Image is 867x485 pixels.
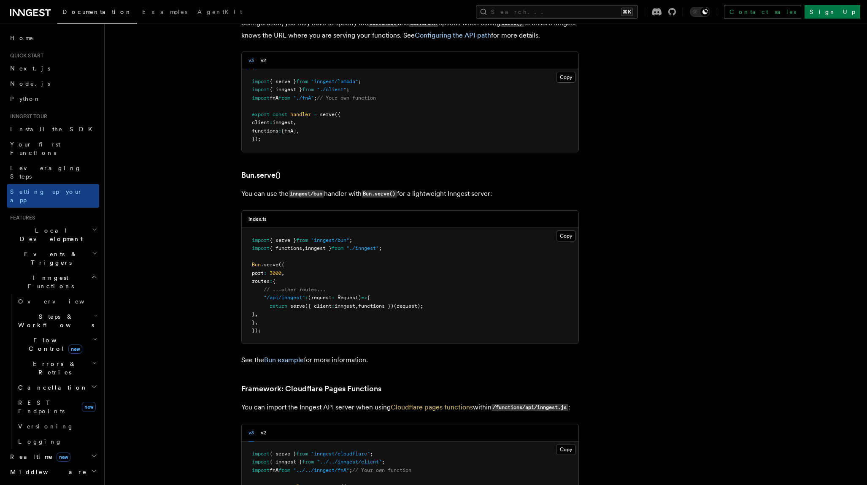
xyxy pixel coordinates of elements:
span: (request [308,295,332,301]
span: Node.js [10,80,50,87]
span: , [281,270,284,276]
span: ) [358,295,361,301]
span: Documentation [62,8,132,15]
code: Bun.serve() [362,190,397,198]
span: "./fnA" [293,95,314,101]
button: Copy [556,72,576,83]
span: ({ [278,262,284,268]
span: , [293,119,296,125]
span: "../../inngest/fnA" [293,467,349,473]
span: } [252,320,255,325]
span: : [270,278,273,284]
span: Overview [18,298,105,305]
span: from [296,79,308,84]
span: functions [252,128,278,134]
span: ; [349,237,352,243]
span: Quick start [7,52,43,59]
span: { serve } [270,237,296,243]
button: Toggle dark mode [690,7,710,17]
span: routes [252,278,270,284]
span: serve [290,303,305,309]
p: You can import the Inngest API server when using within : [241,401,579,414]
code: inngest/bun [289,190,324,198]
span: return [270,303,287,309]
span: : [270,119,273,125]
span: const [273,111,287,117]
span: Inngest tour [7,113,47,120]
button: Search...⌘K [476,5,638,19]
span: Python [10,95,41,102]
a: Setting up your app [7,184,99,208]
span: fnA [270,95,278,101]
span: : [305,295,308,301]
span: handler [290,111,311,117]
button: Local Development [7,223,99,247]
kbd: ⌘K [621,8,633,16]
span: "inngest/bun" [311,237,349,243]
h3: index.ts [248,216,267,222]
span: REST Endpoints [18,399,65,415]
span: import [252,87,270,92]
a: Your first Functions [7,137,99,160]
button: Middleware [7,464,99,480]
span: : [264,270,267,276]
span: from [278,467,290,473]
button: Copy [556,230,576,241]
span: ; [346,87,349,92]
span: : [332,303,335,309]
span: from [296,451,308,457]
span: inngest } [305,245,332,251]
span: , [302,245,305,251]
span: }); [252,136,261,142]
button: Cancellation [15,380,99,395]
span: .serve [261,262,278,268]
a: Examples [137,3,192,23]
button: Copy [556,444,576,455]
span: ; [349,467,352,473]
span: from [302,459,314,465]
span: ; [370,451,373,457]
a: Sign Up [805,5,860,19]
span: { inngest } [270,459,302,465]
span: new [57,452,70,462]
span: = [314,111,317,117]
span: : [332,295,335,301]
span: => [361,295,367,301]
span: inngest [273,119,293,125]
span: Realtime [7,452,70,461]
button: v2 [261,424,266,442]
span: { [273,278,275,284]
span: ; [314,95,317,101]
span: "inngest/cloudflare" [311,451,370,457]
button: Realtimenew [7,449,99,464]
span: 3000 [270,270,281,276]
span: // Your own function [352,467,411,473]
span: Events & Triggers [7,250,92,267]
button: v3 [248,424,254,442]
span: Leveraging Steps [10,165,81,180]
span: import [252,95,270,101]
span: Next.js [10,65,50,72]
a: Node.js [7,76,99,91]
span: // ...other routes... [264,287,326,293]
span: Setting up your app [10,188,83,203]
a: Logging [15,434,99,449]
a: Install the SDK [7,122,99,137]
code: /functions/api/inngest.js [492,404,568,411]
span: new [82,402,96,412]
span: { inngest } [270,87,302,92]
span: Middleware [7,468,87,476]
span: ; [382,459,385,465]
button: v3 [248,52,254,69]
span: ({ [335,111,340,117]
span: Local Development [7,226,92,243]
span: } [252,311,255,317]
a: Home [7,30,99,46]
span: AgentKit [197,8,242,15]
span: { [367,295,370,301]
span: Features [7,214,35,221]
span: Cancellation [15,383,88,392]
span: import [252,451,270,457]
a: Framework: Cloudflare Pages Functions [241,383,381,395]
a: Versioning [15,419,99,434]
